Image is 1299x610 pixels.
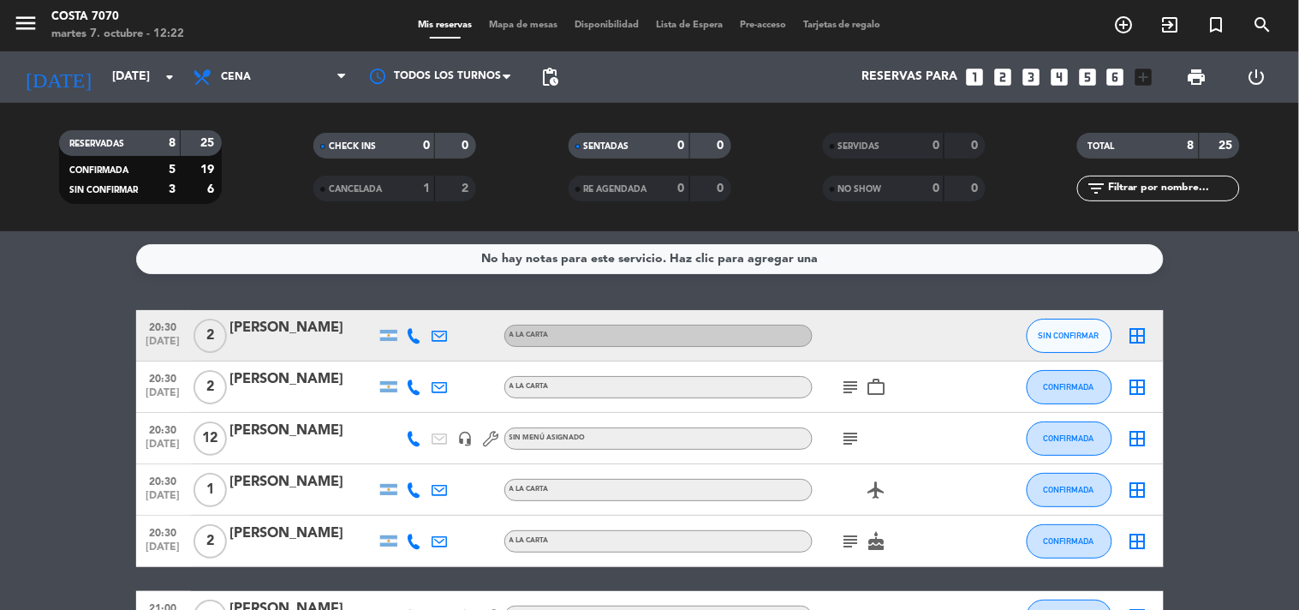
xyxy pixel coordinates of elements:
span: pending_actions [539,67,560,87]
span: Pre-acceso [731,21,795,30]
i: exit_to_app [1160,15,1181,35]
i: subject [841,428,861,449]
i: looks_3 [1020,66,1042,88]
span: Mapa de mesas [480,21,566,30]
div: [PERSON_NAME] [230,317,376,339]
strong: 0 [971,182,981,194]
i: airplanemode_active [867,480,887,500]
i: looks_one [963,66,986,88]
span: SERVIDAS [838,142,880,151]
span: Sin menú asignado [509,434,586,441]
button: CONFIRMADA [1027,473,1112,507]
div: martes 7. octubre - 12:22 [51,26,184,43]
i: [DATE] [13,58,104,96]
strong: 0 [717,140,727,152]
button: menu [13,10,39,42]
span: CONFIRMADA [1044,382,1094,392]
span: RESERVADAS [69,140,124,148]
span: A LA CARTA [509,486,549,493]
strong: 0 [717,182,727,194]
span: NO SHOW [838,185,882,194]
button: CONFIRMADA [1027,524,1112,559]
strong: 5 [169,164,176,176]
i: border_all [1128,326,1148,346]
strong: 0 [933,140,939,152]
input: Filtrar por nombre... [1106,179,1239,198]
span: SENTADAS [584,142,629,151]
i: arrow_drop_down [159,67,180,87]
span: Mis reservas [409,21,480,30]
i: border_all [1128,480,1148,500]
span: [DATE] [142,439,185,458]
span: TOTAL [1087,142,1114,151]
span: [DATE] [142,387,185,407]
span: Lista de Espera [647,21,731,30]
i: looks_6 [1105,66,1127,88]
i: headset_mic [458,431,474,446]
div: [PERSON_NAME] [230,420,376,442]
strong: 2 [462,182,473,194]
i: border_all [1128,377,1148,398]
i: looks_two [992,66,1014,88]
i: turned_in_not [1207,15,1227,35]
strong: 25 [200,137,217,149]
i: menu [13,10,39,36]
i: power_settings_new [1246,67,1266,87]
span: 2 [194,370,227,404]
i: add_box [1133,66,1155,88]
strong: 6 [207,183,217,195]
span: 20:30 [142,522,185,541]
span: Cena [221,71,251,83]
i: filter_list [1086,178,1106,199]
span: CANCELADA [329,185,382,194]
i: subject [841,377,861,398]
i: looks_4 [1048,66,1070,88]
strong: 8 [1188,140,1195,152]
span: A LA CARTA [509,383,549,390]
strong: 0 [933,182,939,194]
i: cake [867,531,887,552]
span: 12 [194,422,227,456]
strong: 8 [169,137,176,149]
strong: 1 [423,182,430,194]
div: No hay notas para este servicio. Haz clic para agregar una [481,249,818,269]
span: 20:30 [142,419,185,439]
span: [DATE] [142,541,185,561]
span: 20:30 [142,368,185,387]
i: add_circle_outline [1114,15,1135,35]
i: subject [841,531,861,552]
button: CONFIRMADA [1027,370,1112,404]
button: CONFIRMADA [1027,422,1112,456]
strong: 0 [971,140,981,152]
span: Tarjetas de regalo [795,21,890,30]
span: SIN CONFIRMAR [1039,331,1099,340]
span: 2 [194,319,227,353]
div: [PERSON_NAME] [230,471,376,493]
span: print [1187,67,1207,87]
span: Reservas para [861,70,957,84]
strong: 0 [678,182,685,194]
span: 20:30 [142,470,185,490]
div: [PERSON_NAME] [230,368,376,391]
strong: 3 [169,183,176,195]
span: SIN CONFIRMAR [69,186,138,194]
span: CHECK INS [329,142,376,151]
strong: 0 [423,140,430,152]
i: border_all [1128,428,1148,449]
strong: 0 [678,140,685,152]
i: border_all [1128,531,1148,552]
span: CONFIRMADA [1044,434,1094,443]
button: SIN CONFIRMAR [1027,319,1112,353]
div: Costa 7070 [51,9,184,26]
span: Disponibilidad [566,21,647,30]
span: [DATE] [142,490,185,510]
span: CONFIRMADA [1044,536,1094,546]
span: CONFIRMADA [1044,485,1094,494]
strong: 0 [462,140,473,152]
strong: 19 [200,164,217,176]
span: 1 [194,473,227,507]
i: search [1253,15,1273,35]
span: 20:30 [142,316,185,336]
span: RE AGENDADA [584,185,647,194]
div: LOG OUT [1227,51,1286,103]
